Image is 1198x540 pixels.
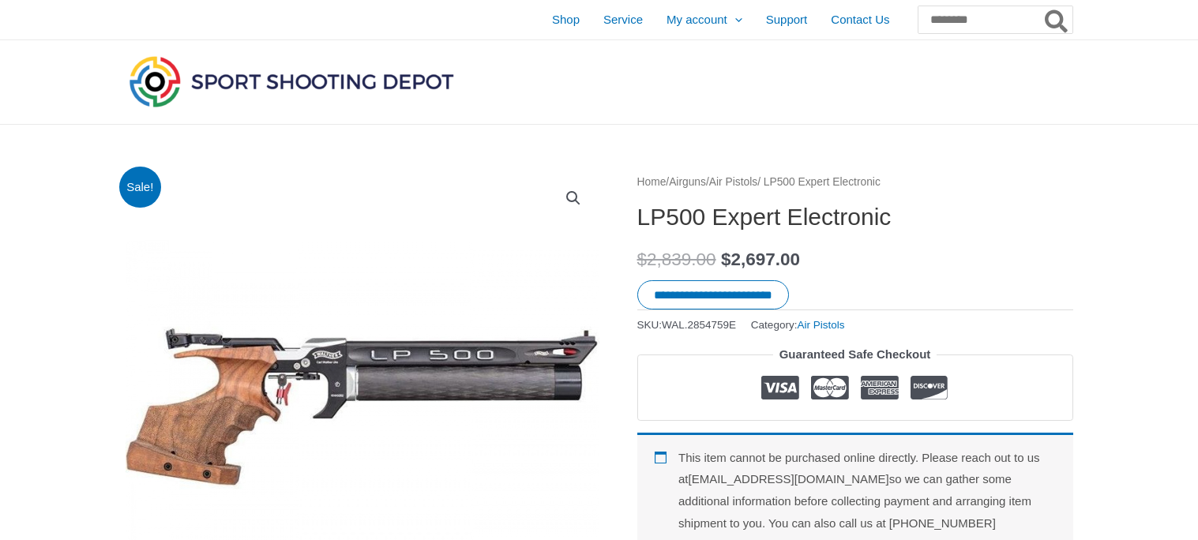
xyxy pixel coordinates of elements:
span: WAL.2854759E [662,319,736,331]
bdi: 2,839.00 [637,249,716,269]
span: Sale! [119,167,161,208]
a: Airguns [669,176,706,188]
h1: LP500 Expert Electronic [637,203,1073,231]
nav: Breadcrumb [637,172,1073,193]
a: Air Pistols [709,176,757,188]
img: Sport Shooting Depot [126,52,457,111]
bdi: 2,697.00 [721,249,800,269]
a: View full-screen image gallery [559,184,588,212]
a: Air Pistols [797,319,844,331]
span: SKU: [637,315,737,335]
button: Search [1042,6,1072,33]
span: Category: [751,315,845,335]
span: $ [721,249,731,269]
a: Home [637,176,667,188]
legend: Guaranteed Safe Checkout [773,343,937,366]
span: $ [637,249,648,269]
